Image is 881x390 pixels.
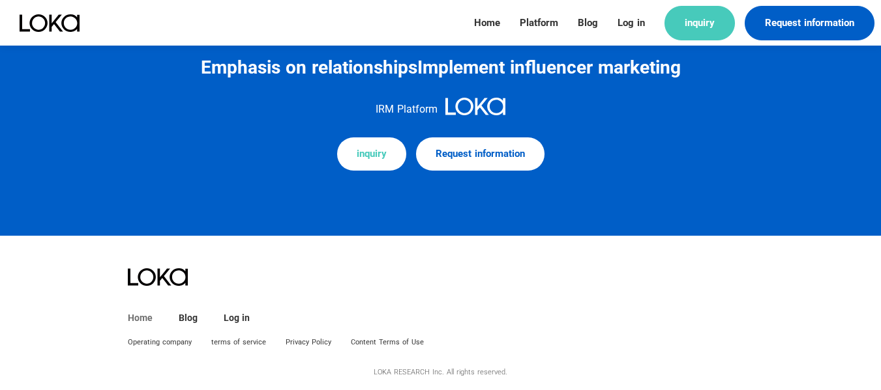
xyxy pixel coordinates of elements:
[578,16,598,30] a: Blog
[664,6,735,40] a: inquiry
[224,312,250,325] a: Log in
[685,17,715,29] font: inquiry
[128,337,192,347] a: Operating company
[351,337,424,347] a: Content Terms of Use
[374,368,507,376] font: LOKA RESEARCH Inc. All rights reserved.
[376,103,438,115] font: IRM Platform
[745,6,874,40] a: Request information
[520,16,558,30] a: Platform
[578,17,598,29] font: Blog
[224,313,250,323] font: Log in
[179,312,198,325] a: Blog
[179,313,198,323] font: Blog
[357,148,387,160] font: inquiry
[474,17,500,29] font: Home
[417,57,681,78] font: Implement influencer marketing
[520,17,558,29] font: Platform
[618,16,645,30] a: Log in
[474,16,500,30] a: Home
[416,137,545,171] a: Request information
[211,337,266,347] a: terms of service
[128,313,153,323] font: Home
[436,148,525,160] font: Request information
[286,337,331,347] a: Privacy Policy
[337,137,406,171] a: inquiry
[765,17,854,29] font: Request information
[618,17,645,29] font: Log in
[128,312,153,325] a: Home
[201,57,417,78] font: Emphasis on relationships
